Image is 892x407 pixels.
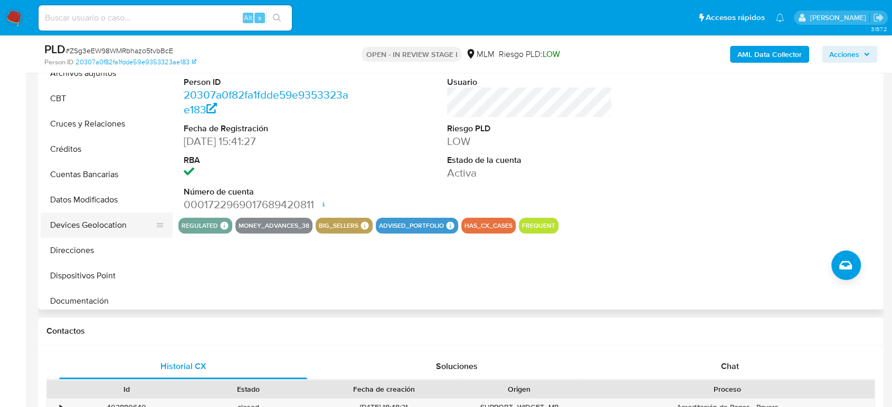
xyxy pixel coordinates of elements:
[730,46,809,63] button: AML Data Collector
[41,162,173,187] button: Cuentas Bancarias
[160,360,206,372] span: Historial CX
[737,46,802,63] b: AML Data Collector
[447,76,612,88] dt: Usuario
[182,224,218,228] button: regulated
[266,11,288,25] button: search-icon
[39,11,292,25] input: Buscar usuario o caso...
[870,25,887,33] span: 3.157.2
[41,137,173,162] button: Créditos
[65,45,173,56] span: # ZSg3eEW98WMRbhazo5tvbBcE
[829,46,859,63] span: Acciones
[41,111,173,137] button: Cruces y Relaciones
[195,384,302,394] div: Estado
[319,224,358,228] button: big_sellers
[721,360,739,372] span: Chat
[706,12,765,23] span: Accesos rápidos
[75,57,196,67] a: 20307a0f82fa1fdde59e9353323ae183
[873,12,884,23] a: Salir
[587,384,867,394] div: Proceso
[184,154,349,166] dt: RBA
[41,61,173,86] button: Archivos adjuntos
[447,154,612,166] dt: Estado de la cuenta
[41,288,173,314] button: Documentación
[542,48,559,60] span: LOW
[436,360,478,372] span: Soluciones
[41,187,173,212] button: Datos Modificados
[379,224,444,228] button: advised_portfolio
[44,57,73,67] b: Person ID
[244,13,252,23] span: Alt
[239,224,309,228] button: money_advances_38
[447,166,612,180] dd: Activa
[184,123,349,134] dt: Fecha de Registración
[447,134,612,149] dd: LOW
[73,384,180,394] div: Id
[184,87,348,117] a: 20307a0f82fa1fdde59e9353323ae183
[464,224,513,228] button: has_cx_cases
[822,46,877,63] button: Acciones
[184,186,349,198] dt: Número de cuenta
[447,123,612,134] dt: Riesgo PLD
[41,263,173,288] button: Dispositivos Point
[362,47,461,62] p: OPEN - IN REVIEW STAGE I
[41,86,173,111] button: CBT
[466,49,494,60] div: MLM
[775,13,784,22] a: Notificaciones
[317,384,451,394] div: Fecha de creación
[184,134,349,149] dd: [DATE] 15:41:27
[46,326,875,336] h1: Contactos
[44,41,65,57] b: PLD
[184,197,349,212] dd: 0001722969017689420811
[184,76,349,88] dt: Person ID
[522,224,555,228] button: frequent
[41,212,164,238] button: Devices Geolocation
[810,13,869,23] p: diego.gardunorosas@mercadolibre.com.mx
[466,384,573,394] div: Origen
[258,13,261,23] span: s
[498,49,559,60] span: Riesgo PLD:
[41,238,173,263] button: Direcciones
